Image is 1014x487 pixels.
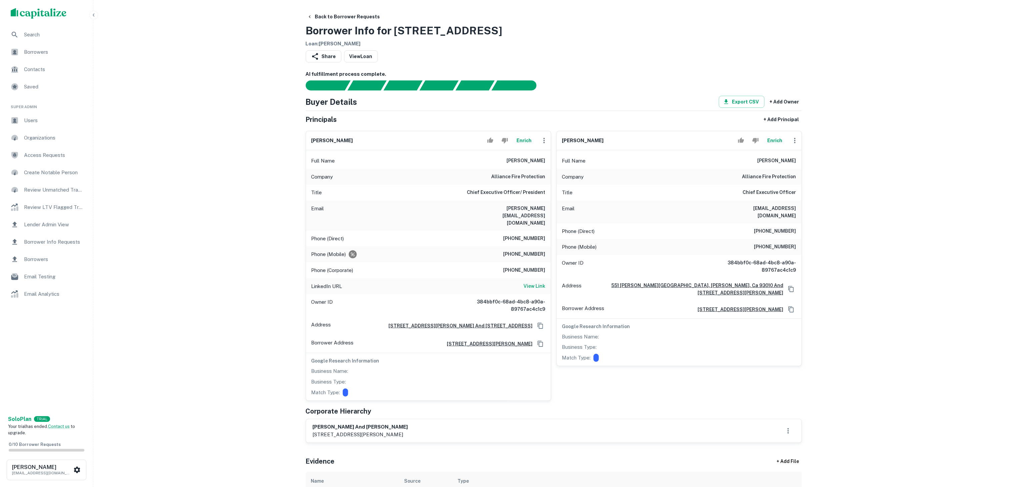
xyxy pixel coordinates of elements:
[311,266,353,274] p: Phone (Corporate)
[311,477,324,485] div: Name
[524,282,546,290] a: View Link
[298,80,348,90] div: Sending borrower request to AI...
[24,151,84,159] span: Access Requests
[383,80,422,90] div: Documents found, AI parsing details...
[562,243,597,251] p: Phone (Mobile)
[503,250,546,258] h6: [PHONE_NUMBER]
[503,235,546,243] h6: [PHONE_NUMBER]
[5,217,88,233] a: Lender Admin View
[5,269,88,285] a: Email Testing
[5,27,88,43] div: Search
[306,456,335,466] h5: Evidence
[306,40,502,48] h6: Loan : [PERSON_NAME]
[5,112,88,129] div: Users
[313,423,408,431] h6: [PERSON_NAME] and [PERSON_NAME]
[8,424,75,436] span: Your trial has ended. to upgrade.
[465,298,546,313] h6: 384bbf0c-68ad-4bc8-a90a-89767ac4c1c9
[311,298,333,313] p: Owner ID
[562,189,573,197] p: Title
[24,65,84,73] span: Contacts
[981,434,1014,466] iframe: Chat Widget
[562,137,604,145] h6: [PERSON_NAME]
[311,357,546,364] h6: Google Research Information
[562,323,796,330] h6: Google Research Information
[492,80,545,90] div: AI fulfillment process complete.
[743,189,796,197] h6: Chief Executive Officer
[24,134,84,142] span: Organizations
[562,205,575,219] p: Email
[5,44,88,60] div: Borrowers
[48,424,70,429] a: Contact us
[24,83,84,91] span: Saved
[24,169,84,177] span: Create Notable Person
[5,61,88,77] div: Contacts
[761,113,802,126] button: + Add Principal
[750,134,761,147] button: Reject
[764,134,786,147] button: Enrich
[562,333,599,341] p: Business Name:
[311,137,353,145] h6: [PERSON_NAME]
[311,157,335,165] p: Full Name
[562,354,591,362] p: Match Type:
[5,234,88,250] div: Borrower Info Requests
[306,406,371,416] h5: Corporate Hierarchy
[742,173,796,181] h6: alliance fire protection
[5,79,88,95] a: Saved
[313,431,408,439] p: [STREET_ADDRESS][PERSON_NAME]
[503,266,546,274] h6: [PHONE_NUMBER]
[491,173,546,181] h6: alliance fire protection
[9,442,61,447] span: 0 / 10 Borrower Requests
[786,284,796,294] button: Copy Address
[24,221,84,229] span: Lender Admin View
[465,205,546,227] h6: [PERSON_NAME][EMAIL_ADDRESS][DOMAIN_NAME]
[311,389,340,397] p: Match Type:
[24,238,84,246] span: Borrower Info Requests
[5,96,88,112] li: Super Admin
[311,321,331,331] p: Address
[304,11,383,23] button: Back to Borrower Requests
[754,243,796,251] h6: [PHONE_NUMBER]
[311,339,354,349] p: Borrower Address
[758,157,796,165] h6: [PERSON_NAME]
[349,250,357,258] div: Requests to not be contacted at this number
[383,322,533,329] a: [STREET_ADDRESS][PERSON_NAME] And [STREET_ADDRESS]
[536,339,546,349] button: Copy Address
[5,199,88,215] a: Review LTV Flagged Transactions
[735,134,747,147] button: Accept
[562,343,597,351] p: Business Type:
[306,96,357,108] h4: Buyer Details
[311,367,348,375] p: Business Name:
[5,130,88,146] a: Organizations
[716,205,796,219] h6: [EMAIL_ADDRESS][DOMAIN_NAME]
[404,477,421,485] div: Source
[442,340,533,347] h6: [STREET_ADDRESS][PERSON_NAME]
[5,182,88,198] div: Review Unmatched Transactions
[344,50,378,62] a: ViewLoan
[458,477,469,485] div: Type
[24,203,84,211] span: Review LTV Flagged Transactions
[765,456,811,468] div: + Add File
[5,165,88,181] a: Create Notable Person
[12,465,72,470] h6: [PERSON_NAME]
[5,147,88,163] div: Access Requests
[562,157,586,165] p: Full Name
[536,321,546,331] button: Copy Address
[311,205,324,227] p: Email
[24,186,84,194] span: Review Unmatched Transactions
[693,306,784,313] a: [STREET_ADDRESS][PERSON_NAME]
[306,50,341,62] button: Share
[455,80,494,90] div: Principals found, still searching for contact information. This may take time...
[5,251,88,267] div: Borrowers
[754,227,796,235] h6: [PHONE_NUMBER]
[24,31,84,39] span: Search
[767,96,802,108] button: + Add Owner
[484,134,496,147] button: Accept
